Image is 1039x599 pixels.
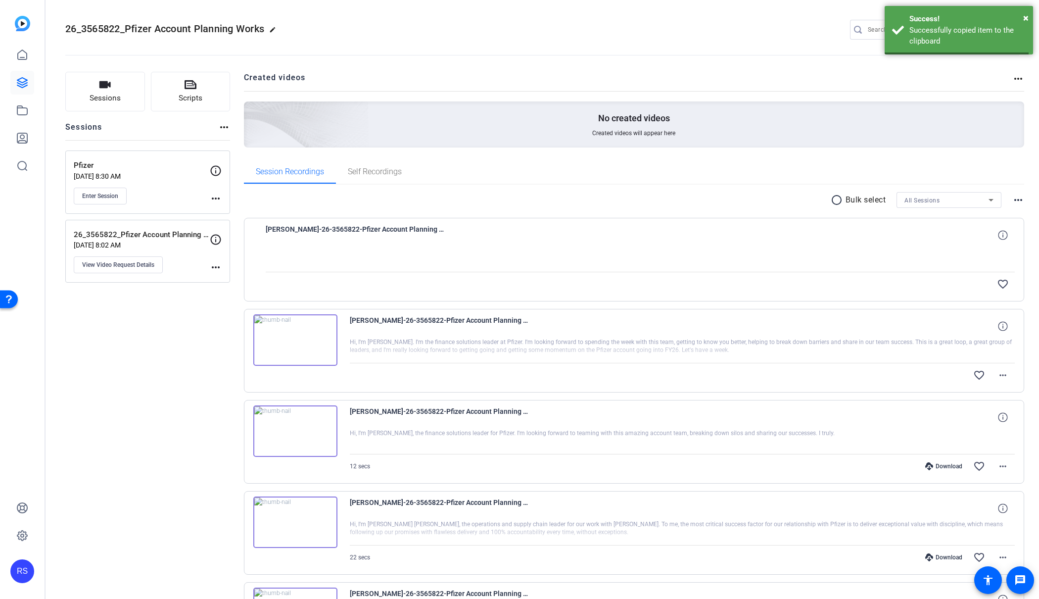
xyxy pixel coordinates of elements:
[997,278,1009,290] mat-icon: favorite_border
[920,553,967,561] div: Download
[920,462,967,470] div: Download
[973,369,985,381] mat-icon: favorite_border
[350,497,533,520] span: [PERSON_NAME]-26-3565822-Pfizer Account Planning Works-26-3565822-Pfizer Account Planning Worksho...
[868,24,957,36] input: Search
[74,172,210,180] p: [DATE] 8:30 AM
[15,16,30,31] img: blue-gradient.svg
[266,223,449,247] span: [PERSON_NAME]-26-3565822-Pfizer Account Planning Works-26-3565822-Pfizer Account Planning Worksho...
[253,314,337,366] img: thumb-nail
[598,112,670,124] p: No created videos
[831,194,846,206] mat-icon: radio_button_unchecked
[82,192,118,200] span: Enter Session
[997,369,1009,381] mat-icon: more_horiz
[133,3,369,218] img: Creted videos background
[256,168,324,176] span: Session Recordings
[179,93,202,104] span: Scripts
[253,405,337,457] img: thumb-nail
[74,256,163,273] button: View Video Request Details
[997,551,1009,563] mat-icon: more_horiz
[74,160,210,171] p: Pfizer
[65,23,264,35] span: 26_3565822_Pfizer Account Planning Works
[65,121,102,140] h2: Sessions
[350,554,370,561] span: 22 secs
[350,314,533,338] span: [PERSON_NAME]-26-3565822-Pfizer Account Planning Works-26-3565822-Pfizer Account Planning Worksho...
[210,193,222,204] mat-icon: more_horiz
[350,405,533,429] span: [PERSON_NAME]-26-3565822-Pfizer Account Planning Works-26-3565822-Pfizer Account Planning Worksho...
[909,25,1026,47] div: Successfully copied item to the clipboard
[65,72,145,111] button: Sessions
[210,261,222,273] mat-icon: more_horiz
[10,559,34,583] div: RS
[1014,574,1026,586] mat-icon: message
[846,194,886,206] p: Bulk select
[151,72,231,111] button: Scripts
[82,261,154,269] span: View Video Request Details
[348,168,402,176] span: Self Recordings
[218,121,230,133] mat-icon: more_horiz
[74,188,127,204] button: Enter Session
[253,497,337,548] img: thumb-nail
[269,26,281,38] mat-icon: edit
[1012,73,1024,85] mat-icon: more_horiz
[244,72,1013,91] h2: Created videos
[909,13,1026,25] div: Success!
[973,460,985,472] mat-icon: favorite_border
[982,574,994,586] mat-icon: accessibility
[592,129,675,137] span: Created videos will appear here
[904,197,940,204] span: All Sessions
[997,460,1009,472] mat-icon: more_horiz
[74,241,210,249] p: [DATE] 8:02 AM
[1012,194,1024,206] mat-icon: more_horiz
[90,93,121,104] span: Sessions
[973,551,985,563] mat-icon: favorite_border
[350,463,370,470] span: 12 secs
[1023,10,1029,25] button: Close
[74,229,210,241] p: 26_3565822_Pfizer Account Planning Workshop - Meet
[1023,12,1029,24] span: ×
